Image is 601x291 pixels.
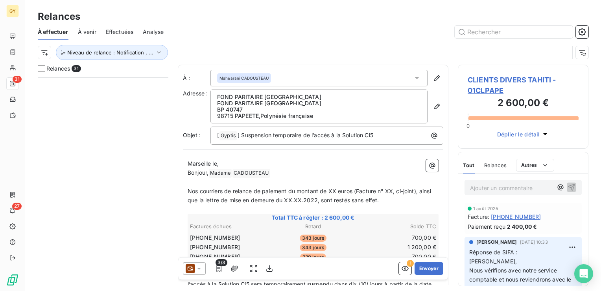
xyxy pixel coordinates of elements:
[300,235,326,242] span: 343 jours
[476,239,517,246] span: [PERSON_NAME]
[190,243,240,251] span: [PHONE_NUMBER]
[188,188,433,203] span: Nos courriers de relance de paiement du montant de XX euros (Facture n° XX, ci-joint), ainsi que ...
[189,214,437,222] span: Total TTC à régler : 2 600,00 €
[72,65,81,72] span: 31
[495,130,552,139] button: Déplier le détail
[484,162,507,168] span: Relances
[209,169,232,178] span: Madame
[183,132,201,138] span: Objet :
[217,132,219,138] span: [
[217,106,421,113] p: BP 40747
[473,206,499,211] span: 1 août 2025
[455,26,573,38] input: Rechercher
[300,244,326,251] span: 343 jours
[520,240,548,244] span: [DATE] 10:33
[38,9,80,24] h3: Relances
[12,203,22,210] span: 27
[216,259,227,266] span: 3/3
[355,243,437,252] td: 1 200,00 €
[67,49,153,56] span: Niveau de relance : Notification , ...
[190,253,240,261] span: [PHONE_NUMBER]
[188,160,219,167] span: Marseille le,
[13,76,22,83] span: 31
[574,264,593,283] div: Open Intercom Messenger
[78,28,96,36] span: À venir
[46,65,70,73] span: Relances
[300,254,326,261] span: 220 jours
[355,233,437,242] td: 700,00 €
[183,90,208,97] span: Adresse :
[466,123,470,129] span: 0
[355,252,437,261] td: 700,00 €
[6,274,19,286] img: Logo LeanPay
[219,75,269,81] span: Mahearani CADOUSTEAU
[217,94,421,100] p: FOND PARITAIRE [GEOGRAPHIC_DATA]
[415,262,443,275] button: Envoyer
[188,169,208,176] span: Bonjour,
[143,28,164,36] span: Analyse
[468,213,489,221] span: Facture :
[6,5,19,17] div: GY
[217,100,421,106] p: FOND PARITAIRE [GEOGRAPHIC_DATA]
[232,169,270,178] span: CADOUSTEAU
[190,234,240,242] span: [PHONE_NUMBER]
[516,159,554,172] button: Autres
[468,96,579,112] h3: 2 600,00 €
[272,222,354,231] th: Retard
[219,131,237,140] span: Gyptis
[469,249,532,265] span: Réponse de SIFA : [PERSON_NAME],
[38,77,168,291] div: grid
[106,28,134,36] span: Effectuées
[183,74,210,82] label: À :
[491,213,541,221] span: [PHONE_NUMBER]
[355,222,437,231] th: Solde TTC
[190,222,271,231] th: Factures échues
[497,130,540,138] span: Déplier le détail
[238,132,373,138] span: ] Suspension temporaire de l’accès à la Solution Ci5
[38,28,68,36] span: À effectuer
[463,162,475,168] span: Tout
[217,113,421,119] p: 98715 PAPEETE , Polynésie française
[507,222,537,231] span: 2 400,00 €
[56,45,168,60] button: Niveau de relance : Notification , ...
[468,75,579,96] span: CLIENTS DIVERS TAHITI - 01CLPAPE
[468,222,505,231] span: Paiement reçu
